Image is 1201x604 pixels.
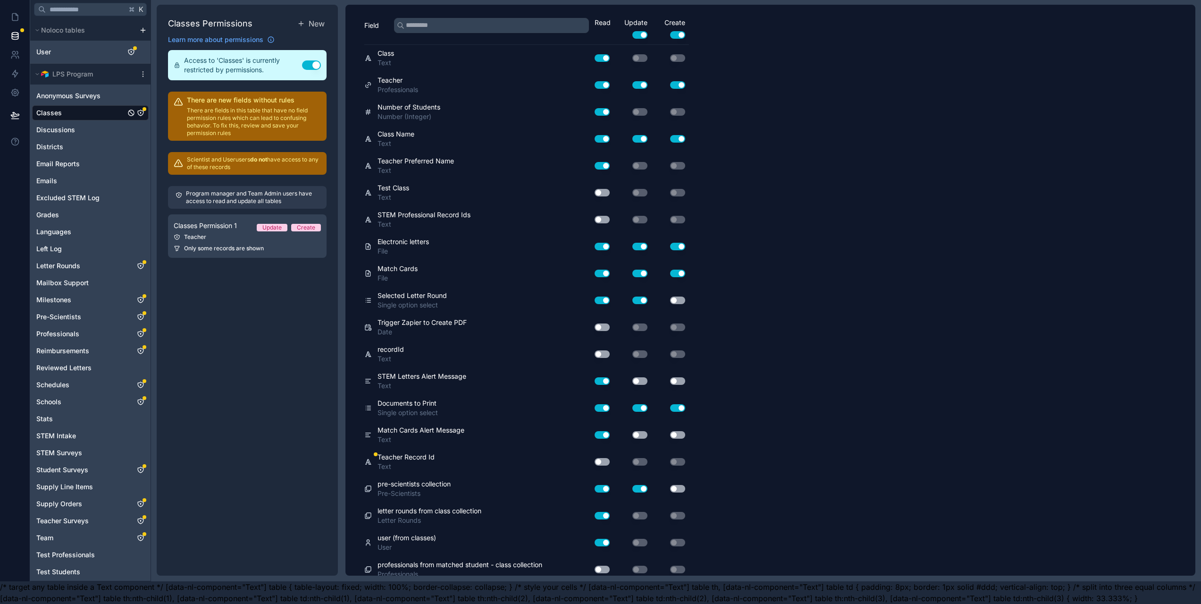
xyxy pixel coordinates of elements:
[378,183,409,193] span: Test Class
[378,318,467,327] span: Trigger Zapier to Create PDF
[613,18,651,39] div: Update
[378,533,436,543] span: user (from classes)
[378,220,470,229] span: Text
[378,479,451,489] span: pre-scientists collection
[378,210,470,220] span: STEM Professional Record Ids
[378,156,454,166] span: Teacher Preferred Name
[168,35,263,44] span: Learn more about permissions
[378,425,464,435] span: Match Cards Alert Message
[187,95,321,105] h2: There are new fields without rules
[262,224,282,231] div: Update
[378,300,447,310] span: Single option select
[378,435,464,444] span: Text
[378,247,429,256] span: File
[378,560,542,570] span: professionals from matched student - class collection
[168,214,327,258] a: Classes Permission 1UpdateCreateTeacherOnly some records are shown
[378,139,414,148] span: Text
[378,543,436,552] span: User
[378,102,440,112] span: Number of Students
[595,18,613,27] div: Read
[378,354,404,364] span: Text
[378,291,447,300] span: Selected Letter Round
[378,237,429,247] span: Electronic letters
[378,462,435,471] span: Text
[309,18,325,29] span: New
[168,17,252,30] h1: Classes Permissions
[378,49,394,58] span: Class
[378,166,454,175] span: Text
[378,85,418,94] span: Professionals
[378,408,438,417] span: Single option select
[651,18,689,39] div: Create
[184,56,302,75] span: Access to 'Classes' is currently restricted by permissions.
[378,273,418,283] span: File
[138,6,144,13] span: K
[378,516,481,525] span: Letter Rounds
[378,76,418,85] span: Teacher
[295,16,327,31] button: New
[378,381,466,391] span: Text
[378,327,467,337] span: Date
[378,345,404,354] span: recordId
[378,264,418,273] span: Match Cards
[364,21,379,30] span: Field
[378,452,435,462] span: Teacher Record Id
[168,35,275,44] a: Learn more about permissions
[187,156,321,171] p: Scientist and User users have access to any of these records
[378,112,440,121] span: Number (Integer)
[378,399,438,408] span: Documents to Print
[174,221,237,230] span: Classes Permission 1
[378,129,414,139] span: Class Name
[378,372,466,381] span: STEM Letters Alert Message
[378,506,481,516] span: letter rounds from class collection
[378,489,451,498] span: Pre-Scientists
[378,193,409,202] span: Text
[378,570,542,579] span: Professionals
[250,156,267,163] strong: do not
[184,245,264,252] span: Only some records are shown
[186,190,319,205] p: Program manager and Team Admin users have access to read and update all tables
[378,58,394,68] span: Text
[174,233,321,241] div: Teacher
[187,107,321,137] p: There are fields in this table that have no field permission rules which can lead to confusing be...
[297,224,315,231] div: Create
